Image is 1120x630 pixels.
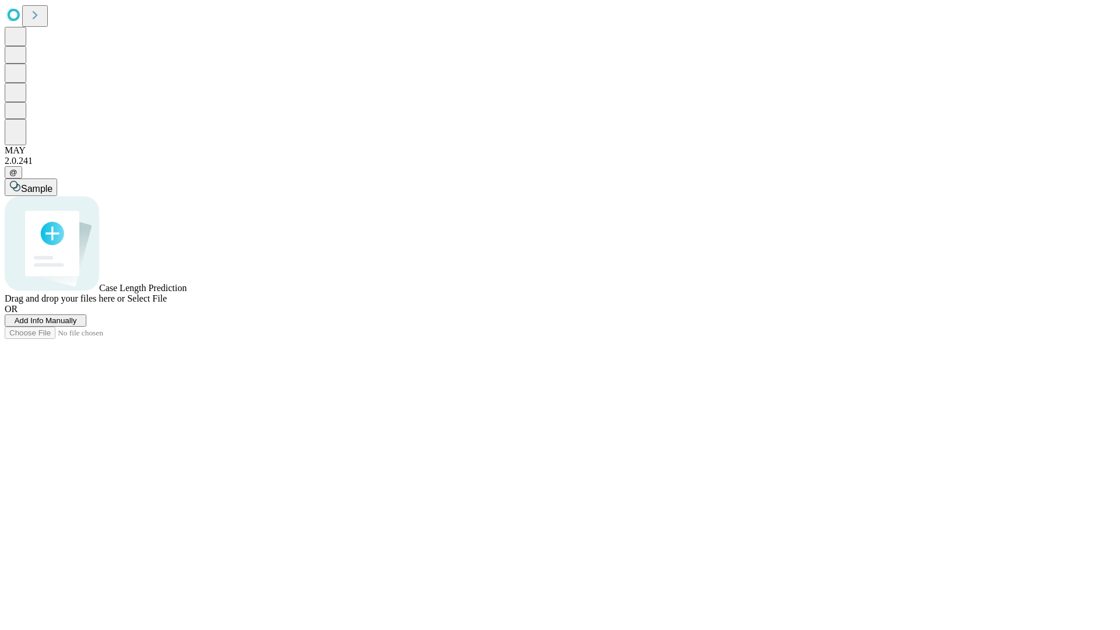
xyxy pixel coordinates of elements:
button: Sample [5,178,57,196]
span: Drag and drop your files here or [5,293,125,303]
span: @ [9,168,17,177]
span: OR [5,304,17,314]
button: Add Info Manually [5,314,86,327]
span: Case Length Prediction [99,283,187,293]
div: MAY [5,145,1115,156]
span: Add Info Manually [15,316,77,325]
div: 2.0.241 [5,156,1115,166]
button: @ [5,166,22,178]
span: Sample [21,184,52,194]
span: Select File [127,293,167,303]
